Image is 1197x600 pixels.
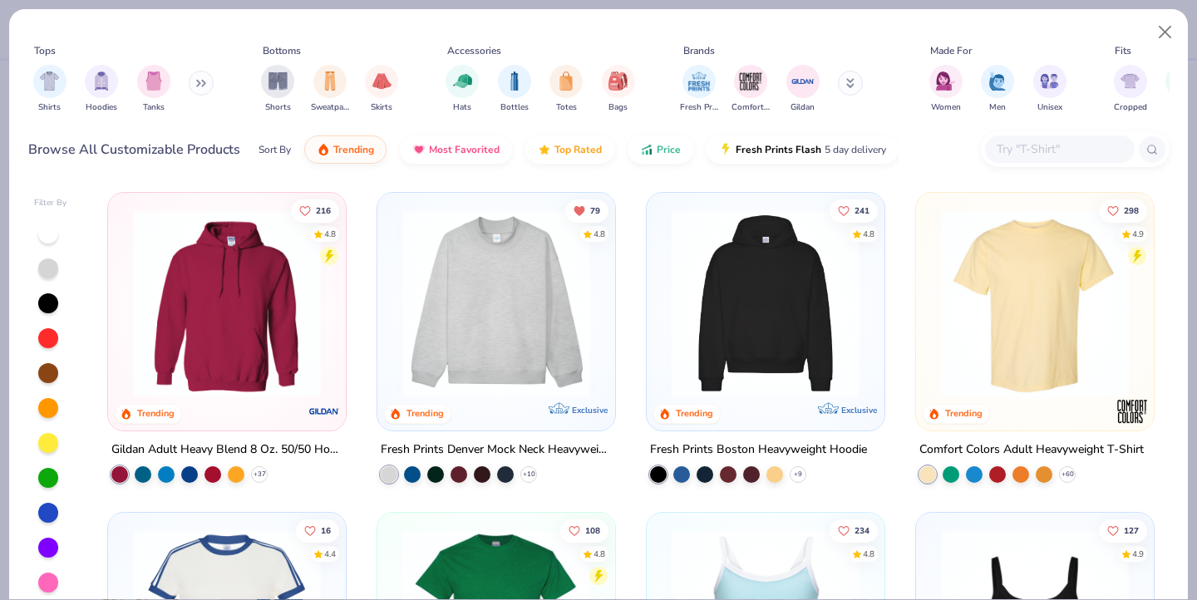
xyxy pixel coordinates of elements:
button: filter button [311,65,349,114]
span: Trending [333,143,374,156]
div: 4.8 [325,228,337,240]
span: Sweatpants [311,101,349,114]
span: Skirts [371,101,392,114]
span: Price [657,143,681,156]
img: Fresh Prints Image [687,69,712,94]
span: 241 [855,206,869,214]
button: filter button [446,65,479,114]
img: 91acfc32-fd48-4d6b-bdad-a4c1a30ac3fc [663,209,868,397]
div: Filter By [34,197,67,209]
img: Shorts Image [268,71,288,91]
span: Totes [556,101,577,114]
button: Trending [304,135,387,164]
span: + 10 [523,470,535,480]
img: f5d85501-0dbb-4ee4-b115-c08fa3845d83 [394,209,598,397]
span: Most Favorited [429,143,500,156]
div: filter for Fresh Prints [680,65,718,114]
div: filter for Gildan [786,65,820,114]
button: Unlike [565,199,608,222]
button: Like [1099,199,1147,222]
span: Cropped [1114,101,1147,114]
button: filter button [365,65,398,114]
img: Bottles Image [505,71,524,91]
div: Brands [683,43,715,58]
div: filter for Unisex [1033,65,1066,114]
img: TopRated.gif [538,143,551,156]
img: Cropped Image [1121,71,1140,91]
span: Hats [453,101,471,114]
div: Gildan Adult Heavy Blend 8 Oz. 50/50 Hooded Sweatshirt [111,440,342,460]
button: Price [628,135,693,164]
span: + 9 [794,470,802,480]
div: Tops [34,43,56,58]
span: Shirts [38,101,61,114]
button: filter button [549,65,583,114]
div: 4.8 [863,228,874,240]
span: Tanks [143,101,165,114]
img: Shirts Image [40,71,59,91]
button: Close [1150,17,1181,48]
div: filter for Women [929,65,963,114]
div: filter for Hats [446,65,479,114]
button: filter button [33,65,66,114]
img: 01756b78-01f6-4cc6-8d8a-3c30c1a0c8ac [125,209,329,397]
button: Top Rated [525,135,614,164]
img: Tanks Image [145,71,163,91]
button: Like [830,199,878,222]
button: filter button [261,65,294,114]
div: filter for Cropped [1114,65,1147,114]
button: Like [292,199,340,222]
span: 79 [590,206,600,214]
div: Bottoms [263,43,301,58]
img: Hoodies Image [92,71,111,91]
img: Unisex Image [1040,71,1059,91]
span: Fresh Prints [680,101,718,114]
div: 4.4 [325,548,337,560]
span: + 37 [254,470,266,480]
button: filter button [85,65,118,114]
img: 029b8af0-80e6-406f-9fdc-fdf898547912 [933,209,1137,397]
div: 4.8 [594,548,605,560]
button: Fresh Prints Flash5 day delivery [707,135,899,164]
div: filter for Men [981,65,1014,114]
button: filter button [929,65,963,114]
input: Try "T-Shirt" [995,140,1123,159]
span: 108 [585,526,600,534]
button: Like [1099,519,1147,542]
span: 298 [1124,206,1139,214]
img: Bags Image [608,71,627,91]
button: Most Favorited [400,135,512,164]
span: Gildan [791,101,815,114]
span: 16 [322,526,332,534]
img: Gildan logo [308,395,341,428]
img: Totes Image [557,71,575,91]
img: trending.gif [317,143,330,156]
button: filter button [602,65,635,114]
span: Fresh Prints Flash [736,143,821,156]
div: Accessories [447,43,501,58]
img: flash.gif [719,143,732,156]
span: Shorts [265,101,291,114]
span: Exclusive [572,405,608,416]
span: Hoodies [86,101,117,114]
button: filter button [786,65,820,114]
div: 4.8 [594,228,605,240]
img: Comfort Colors logo [1115,395,1148,428]
span: 234 [855,526,869,534]
button: filter button [137,65,170,114]
span: + 60 [1061,470,1073,480]
div: Sort By [259,142,291,157]
div: 4.9 [1132,228,1144,240]
span: Unisex [1037,101,1062,114]
div: filter for Shirts [33,65,66,114]
button: filter button [1033,65,1066,114]
div: filter for Bottles [498,65,531,114]
div: filter for Skirts [365,65,398,114]
button: filter button [981,65,1014,114]
div: Fresh Prints Boston Heavyweight Hoodie [650,440,867,460]
button: Like [830,519,878,542]
button: filter button [1114,65,1147,114]
button: Like [560,519,608,542]
img: most_fav.gif [412,143,426,156]
span: 216 [317,206,332,214]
